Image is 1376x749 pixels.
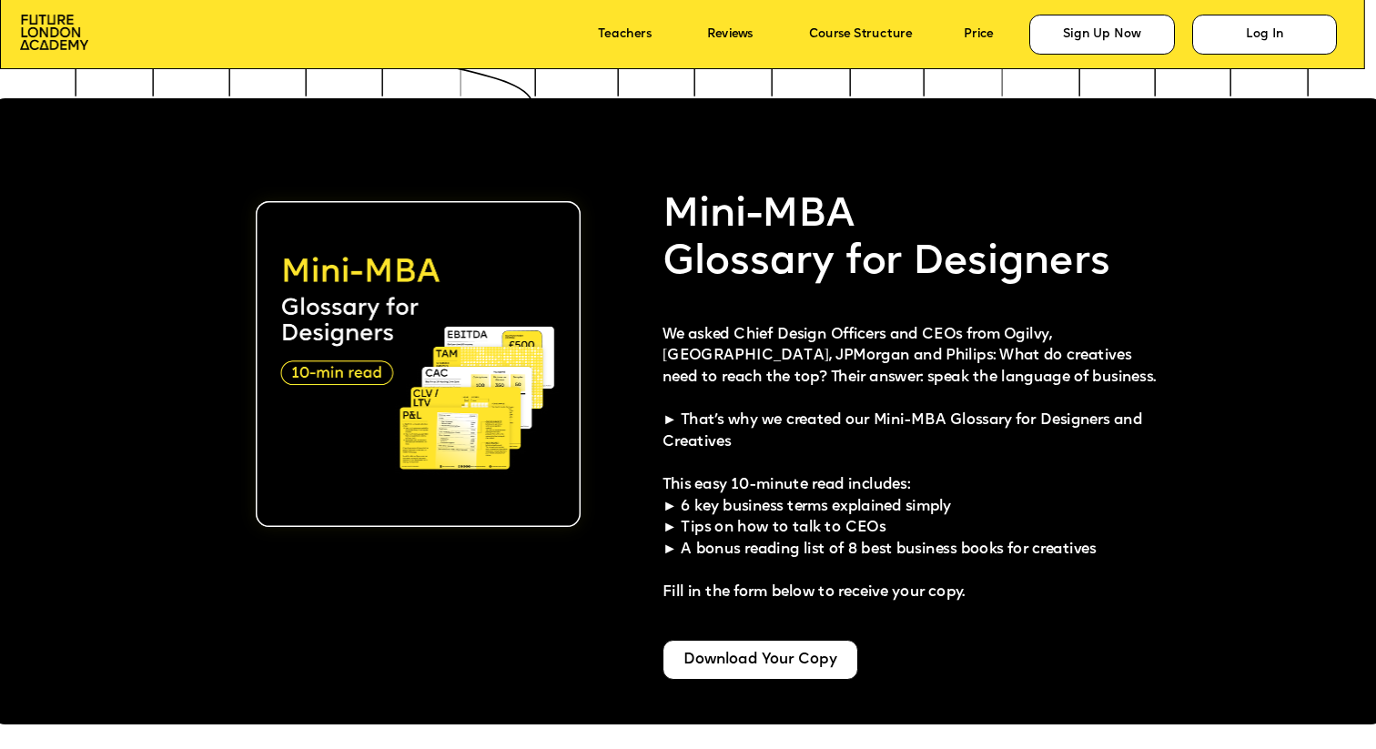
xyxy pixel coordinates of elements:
[663,243,1110,282] span: Glossary for Designers
[598,28,652,42] a: Teachers
[809,28,913,42] a: Course Structure
[707,28,753,42] a: Reviews
[663,328,1156,450] span: We asked Chief Design Officers and CEOs from Ogilvy, [GEOGRAPHIC_DATA], JPMorgan and Philips: Wha...
[20,15,88,49] img: image-aac980e9-41de-4c2d-a048-f29dd30a0068.png
[663,197,855,236] span: Mini-MBA
[663,479,1097,601] span: This easy 10-minute read includes: ► 6 key business terms explained simply ► Tips on how to talk ...
[964,28,993,42] a: Price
